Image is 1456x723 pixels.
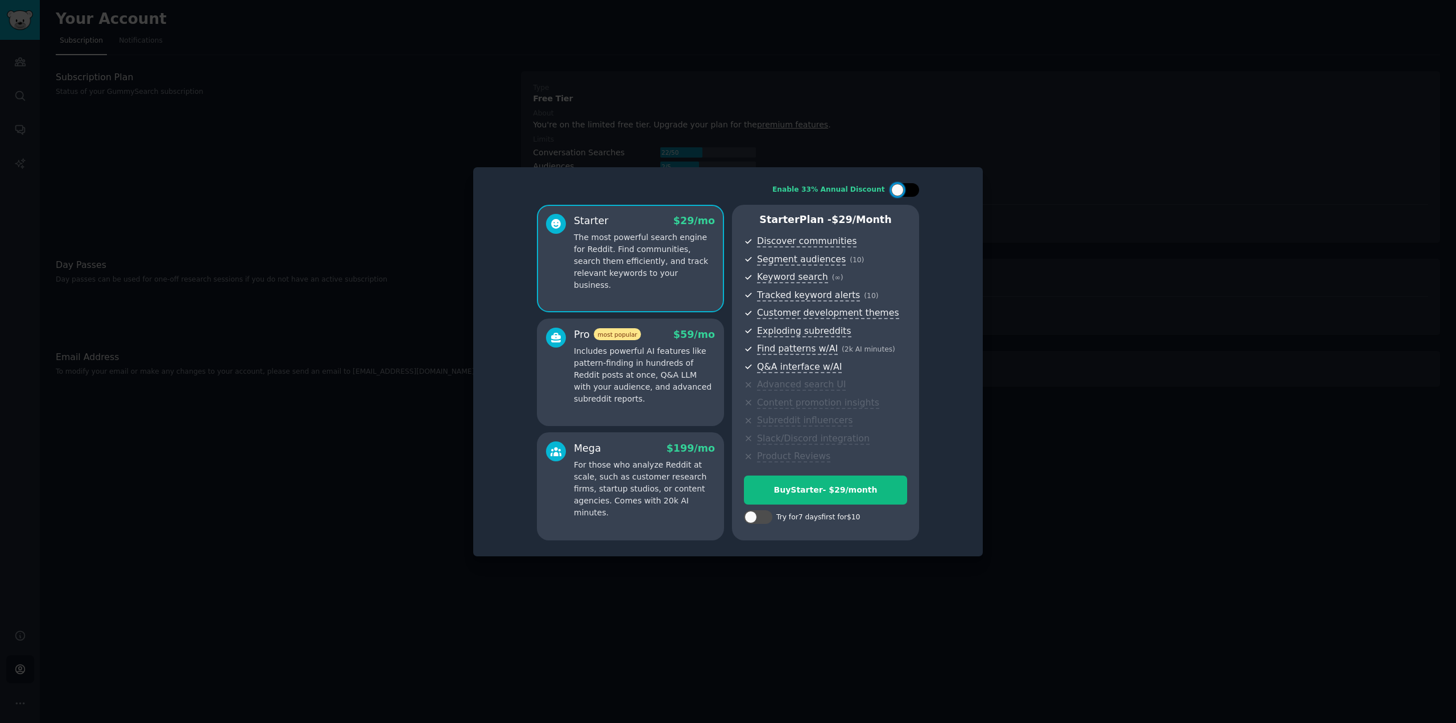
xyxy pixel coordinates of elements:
div: Pro [574,328,641,342]
span: Subreddit influencers [757,415,853,427]
span: $ 29 /month [832,214,892,225]
span: Tracked keyword alerts [757,290,860,301]
span: Keyword search [757,271,828,283]
span: ( 10 ) [850,256,864,264]
p: For those who analyze Reddit at scale, such as customer research firms, startup studios, or conte... [574,459,715,519]
span: ( ∞ ) [832,274,843,282]
p: The most powerful search engine for Reddit. Find communities, search them efficiently, and track ... [574,232,715,291]
span: Discover communities [757,236,857,247]
div: Mega [574,441,601,456]
div: Enable 33% Annual Discount [772,185,885,195]
p: Includes powerful AI features like pattern-finding in hundreds of Reddit posts at once, Q&A LLM w... [574,345,715,405]
span: Exploding subreddits [757,325,851,337]
div: Starter [574,214,609,228]
span: ( 10 ) [864,292,878,300]
div: Buy Starter - $ 29 /month [744,484,907,496]
span: Advanced search UI [757,379,846,391]
button: BuyStarter- $29/month [744,476,907,505]
span: Find patterns w/AI [757,343,838,355]
span: Slack/Discord integration [757,433,870,445]
span: ( 2k AI minutes ) [842,345,895,353]
p: Starter Plan - [744,213,907,227]
span: Segment audiences [757,254,846,266]
span: Q&A interface w/AI [757,361,842,373]
div: Try for 7 days first for $10 [776,513,860,523]
span: most popular [594,328,642,340]
span: $ 199 /mo [667,443,715,454]
span: Product Reviews [757,451,830,462]
span: $ 29 /mo [673,215,715,226]
span: Customer development themes [757,307,899,319]
span: $ 59 /mo [673,329,715,340]
span: Content promotion insights [757,397,879,409]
